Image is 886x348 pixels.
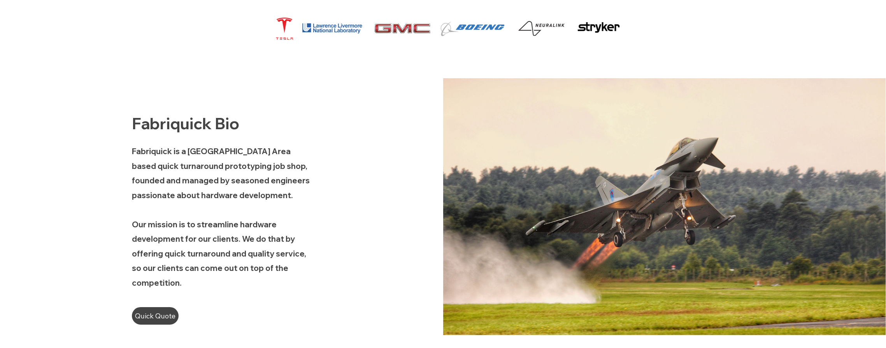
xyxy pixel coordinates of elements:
img: Neuralink_Logo.png [518,21,565,36]
img: Stryker_Corporation-Logo.wine.png [572,9,626,46]
img: LLNL-logo.png [302,23,363,34]
img: gmc-logo.png [370,19,434,37]
a: Quick Quote [132,307,179,325]
img: Tesla,_Inc.-Logo.wine.png [260,12,309,45]
img: 58ee8d113545163ec1942cd3.png [439,20,506,38]
span: Fabriquick is a [GEOGRAPHIC_DATA] Area based quick turnaround prototyping job shop, founded and m... [132,146,310,200]
span: Our mission is to streamline hardware development for our clients. We do that by offering quick t... [132,220,306,288]
span: Quick Quote [135,309,175,323]
span: Fabriquick Bio [132,114,239,133]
